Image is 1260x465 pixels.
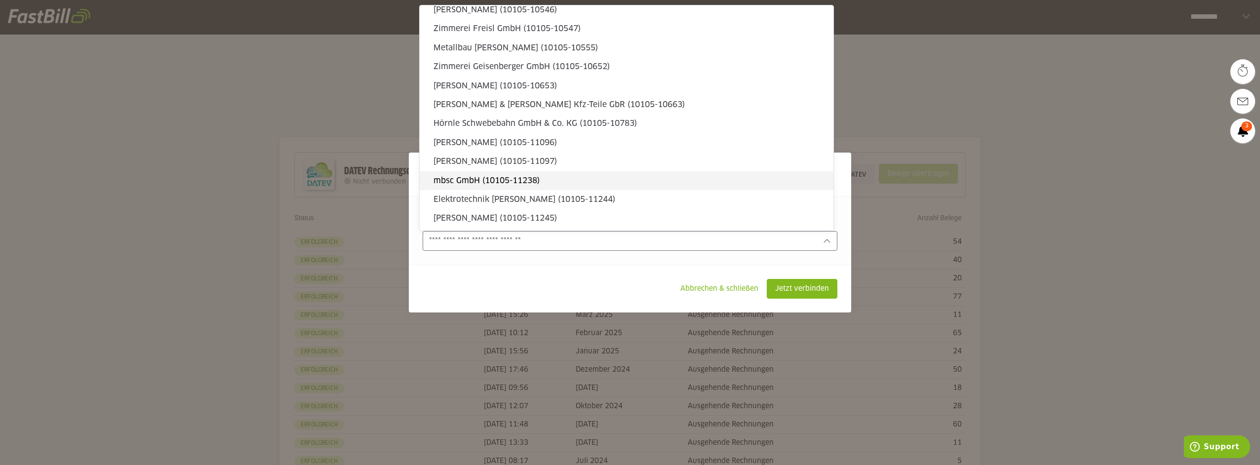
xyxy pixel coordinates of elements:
sl-option: Elektrotechnik [PERSON_NAME] (10105-11244) [420,190,833,209]
sl-option: OMNI Inform-Pro GmbH (10105-11419) [420,228,833,247]
sl-button: Abbrechen & schließen [672,279,767,299]
sl-option: [PERSON_NAME] & [PERSON_NAME] Kfz-Teile GbR (10105-10663) [420,95,833,114]
a: 3 [1230,118,1255,143]
sl-option: Metallbau [PERSON_NAME] (10105-10555) [420,39,833,57]
sl-option: [PERSON_NAME] (10105-11097) [420,152,833,171]
sl-option: [PERSON_NAME] (10105-11096) [420,133,833,152]
span: 3 [1241,121,1252,131]
sl-option: mbsc GmbH (10105-11238) [420,171,833,190]
sl-option: Hörnle Schwebebahn GmbH & Co. KG (10105-10783) [420,114,833,133]
sl-option: Zimmerei Freisl GmbH (10105-10547) [420,19,833,38]
sl-option: [PERSON_NAME] (10105-10653) [420,77,833,95]
sl-option: [PERSON_NAME] (10105-11245) [420,209,833,228]
sl-option: Zimmerei Geisenberger GmbH (10105-10652) [420,57,833,76]
sl-button: Jetzt verbinden [767,279,837,299]
sl-option: [PERSON_NAME] (10105-10546) [420,0,833,19]
iframe: Öffnet ein Widget, in dem Sie weitere Informationen finden [1184,435,1250,460]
